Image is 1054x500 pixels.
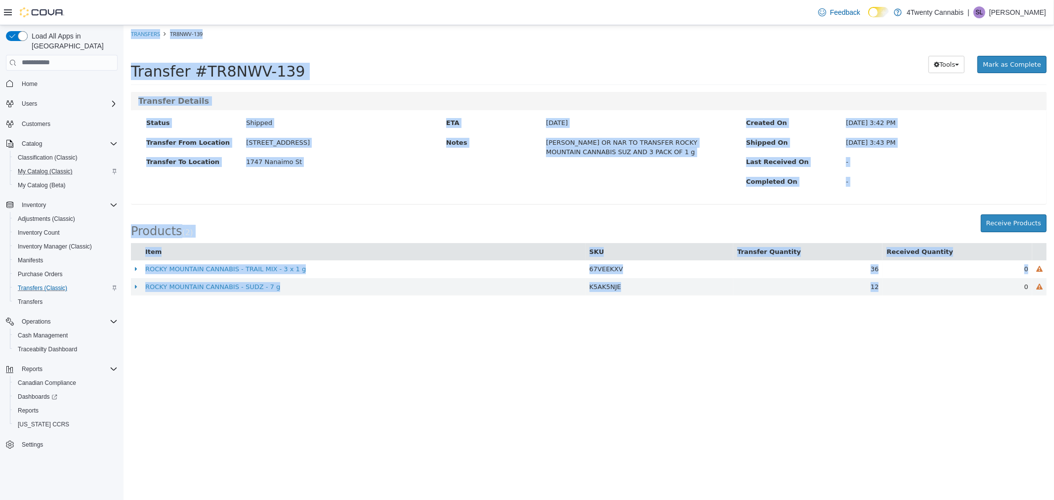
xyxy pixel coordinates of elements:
[14,330,72,341] a: Cash Management
[14,166,118,177] span: My Catalog (Classic)
[18,118,118,130] span: Customers
[10,178,122,192] button: My Catalog (Beta)
[22,365,42,373] span: Reports
[18,439,47,451] a: Settings
[14,213,79,225] a: Adjustments (Classic)
[466,240,500,248] span: 67VEEKXV
[22,258,157,265] a: ROCKY MOUNTAIN CANNABIS - SUDZ - 7 g
[715,132,915,142] div: -
[10,151,122,165] button: Classification (Classic)
[2,117,122,131] button: Customers
[14,227,118,239] span: Inventory Count
[10,281,122,295] button: Transfers (Classic)
[115,113,315,123] div: [STREET_ADDRESS]
[805,31,841,48] button: Tools
[18,78,42,90] a: Home
[18,98,41,110] button: Users
[14,405,42,417] a: Reports
[14,152,118,164] span: Classification (Classic)
[14,391,61,403] a: Dashboards
[466,222,483,232] button: SKU
[18,229,60,237] span: Inventory Count
[18,181,66,189] span: My Catalog (Beta)
[18,118,54,130] a: Customers
[14,377,80,389] a: Canadian Compliance
[763,222,832,232] button: Received Quantity
[7,199,59,213] span: Products
[115,132,315,142] div: 1747 Nanaimo St
[2,77,122,91] button: Home
[10,165,122,178] button: My Catalog (Classic)
[14,391,118,403] span: Dashboards
[14,179,70,191] a: My Catalog (Beta)
[868,17,869,18] span: Dark Mode
[10,404,122,417] button: Reports
[18,393,57,401] span: Dashboards
[18,363,118,375] span: Reports
[615,132,715,142] label: Last Received On
[615,152,715,162] label: Completed On
[10,267,122,281] button: Purchase Orders
[2,437,122,452] button: Settings
[868,7,889,17] input: Dark Mode
[10,376,122,390] button: Canadian Compliance
[18,298,42,306] span: Transfers
[10,253,122,267] button: Manifests
[28,31,118,51] span: Load All Apps in [GEOGRAPHIC_DATA]
[747,240,756,248] span: 36
[615,93,715,103] label: Created On
[14,166,77,177] a: My Catalog (Classic)
[15,93,115,103] label: Status
[2,97,122,111] button: Users
[10,329,122,342] button: Cash Management
[14,227,64,239] a: Inventory Count
[14,268,118,280] span: Purchase Orders
[14,418,118,430] span: Washington CCRS
[18,284,67,292] span: Transfers (Classic)
[18,270,63,278] span: Purchase Orders
[20,7,64,17] img: Cova
[18,363,46,375] button: Reports
[22,100,37,108] span: Users
[901,240,905,248] span: 0
[15,72,916,81] h3: Transfer Details
[22,120,50,128] span: Customers
[14,254,118,266] span: Manifests
[22,240,182,248] a: ROCKY MOUNTAIN CANNABIS - TRAIL MIX - 3 x 1 g
[415,93,615,103] div: [DATE]
[715,93,915,103] div: [DATE] 3:42 PM
[466,258,498,265] span: K5AK5NJE
[18,167,73,175] span: My Catalog (Classic)
[10,342,122,356] button: Traceabilty Dashboard
[18,78,118,90] span: Home
[22,441,43,449] span: Settings
[614,222,679,232] button: Transfer Quantity
[18,420,69,428] span: [US_STATE] CCRS
[14,296,46,308] a: Transfers
[973,6,985,18] div: Sheila Larson
[18,316,118,328] span: Operations
[18,215,75,223] span: Adjustments (Classic)
[18,345,77,353] span: Traceabilty Dashboard
[989,6,1046,18] p: [PERSON_NAME]
[18,138,118,150] span: Catalog
[415,113,615,132] div: [PERSON_NAME] OR NAR TO TRANSFER ROCKY MOUNTAIN CANNABIS SUZ AND 3 PACK OF 1 g
[18,316,55,328] button: Operations
[816,36,832,43] span: Tools
[59,203,70,212] small: ( )
[14,405,118,417] span: Reports
[46,5,79,12] span: TR8NWV-139
[2,315,122,329] button: Operations
[10,417,122,431] button: [US_STATE] CCRS
[115,93,315,103] div: Shipped
[814,2,864,22] a: Feedback
[22,318,51,326] span: Operations
[18,438,118,451] span: Settings
[10,240,122,253] button: Inventory Manager (Classic)
[22,201,46,209] span: Inventory
[2,362,122,376] button: Reports
[2,137,122,151] button: Catalog
[315,93,415,103] label: ETA
[10,226,122,240] button: Inventory Count
[15,132,115,142] label: Transfer To Location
